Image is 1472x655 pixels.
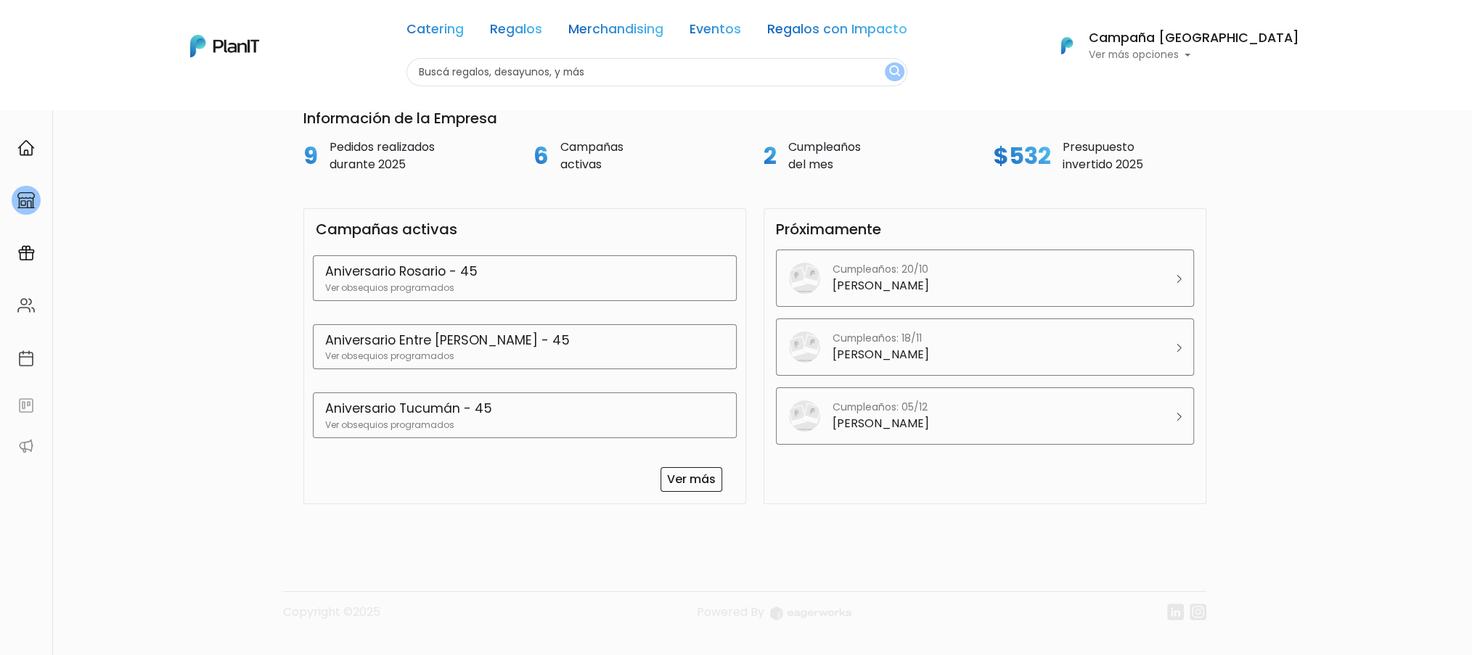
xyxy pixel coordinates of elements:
p: Cumpleaños: 20/10 [833,262,928,277]
span: translation missing: es.layouts.footer.powered_by [697,603,764,620]
a: Regalos con Impacto [767,23,907,41]
h2: 2 [764,142,777,170]
p: Ver obsequios programados [325,350,724,363]
img: search_button-432b6d5273f82d61273b3651a40e1bd1b912527efae98b1b7a1b2c0702e16a8d.svg [889,65,900,79]
p: Aniversario Rosario - 45 [325,262,724,281]
p: Cumpleaños: 05/12 [833,400,928,415]
img: partners-52edf745621dab592f3b2c58e3bca9d71375a7ef29c3b500c9f145b62cc070d4.svg [17,437,35,455]
h2: 6 [533,142,549,170]
p: Ver más opciones [1089,50,1299,60]
p: [PERSON_NAME] [833,346,929,363]
button: PlanIt Logo Campaña [GEOGRAPHIC_DATA] Ver más opciones [1042,27,1299,65]
a: Aniversario Rosario - 45 Ver obsequios programados [313,255,737,300]
p: [PERSON_NAME] [833,415,929,432]
img: planit_placeholder-9427b205c7ae5e9bf800e9d23d5b17a34c4c1a44177066c4629bad40f2d9547d.png [788,331,821,363]
a: Aniversario Entre [PERSON_NAME] - 45 Ver obsequios programados [313,324,737,369]
img: planit_placeholder-9427b205c7ae5e9bf800e9d23d5b17a34c4c1a44177066c4629bad40f2d9547d.png [788,400,821,432]
img: instagram-7ba2a2629254302ec2a9470e65da5de918c9f3c9a63008f8abed3140a32961bf.svg [1190,603,1206,620]
h3: Campañas activas [316,221,457,238]
img: feedback-78b5a0c8f98aac82b08bfc38622c3050aee476f2c9584af64705fc4e61158814.svg [17,397,35,414]
p: Copyright ©2025 [283,603,380,632]
img: arrow_right-9280cc79ecefa84298781467ce90b80af3baf8c02d32ced3b0099fbab38e4a3c.svg [1177,413,1182,421]
a: Cumpleaños: 05/12 [PERSON_NAME] [776,387,1194,445]
img: marketplace-4ceaa7011d94191e9ded77b95e3339b90024bf715f7c57f8cf31f2d8c509eaba.svg [17,191,35,209]
img: campaigns-02234683943229c281be62815700db0a1741e53638e28bf9629b52c665b00959.svg [17,244,35,262]
img: arrow_right-9280cc79ecefa84298781467ce90b80af3baf8c02d32ced3b0099fbab38e4a3c.svg [1177,344,1182,352]
p: Ver obsequios programados [325,281,724,294]
a: Cumpleaños: 18/11 [PERSON_NAME] [776,318,1194,376]
p: Pedidos realizados durante 2025 [330,139,435,173]
img: PlanIt Logo [190,35,259,57]
h2: $532 [994,142,1051,170]
p: Aniversario Entre [PERSON_NAME] - 45 [325,331,724,350]
img: arrow_right-9280cc79ecefa84298781467ce90b80af3baf8c02d32ced3b0099fbab38e4a3c.svg [1177,275,1182,283]
p: Aniversario Tucumán - 45 [325,399,724,418]
img: home-e721727adea9d79c4d83392d1f703f7f8bce08238fde08b1acbfd93340b81755.svg [17,139,35,157]
a: Powered By [697,603,851,632]
img: calendar-87d922413cdce8b2cf7b7f5f62616a5cf9e4887200fb71536465627b3292af00.svg [17,350,35,367]
a: Ver más [661,467,722,492]
a: Regalos [490,23,542,41]
img: linkedin-cc7d2dbb1a16aff8e18f147ffe980d30ddd5d9e01409788280e63c91fc390ff4.svg [1167,603,1184,620]
h6: Campaña [GEOGRAPHIC_DATA] [1089,32,1299,45]
a: Eventos [690,23,741,41]
img: people-662611757002400ad9ed0e3c099ab2801c6687ba6c219adb57efc949bc21e19d.svg [17,297,35,314]
h3: Información de la Empresa [303,110,1206,127]
a: Cumpleaños: 20/10 [PERSON_NAME] [776,250,1194,307]
h2: 9 [303,142,318,170]
img: planit_placeholder-9427b205c7ae5e9bf800e9d23d5b17a34c4c1a44177066c4629bad40f2d9547d.png [788,262,821,294]
img: logo_eagerworks-044938b0bf012b96b195e05891a56339191180c2d98ce7df62ca656130a436fa.svg [770,606,851,620]
div: ¿Necesitás ayuda? [75,14,209,42]
input: Buscá regalos, desayunos, y más [406,58,907,86]
p: Cumpleaños: 18/11 [833,331,922,346]
p: Ver obsequios programados [325,419,724,432]
h3: Próximamente [776,221,881,238]
a: Aniversario Tucumán - 45 Ver obsequios programados [313,392,737,437]
p: Presupuesto invertido 2025 [1063,139,1143,173]
img: PlanIt Logo [1051,30,1083,62]
p: Campañas activas [560,139,623,173]
p: Cumpleaños del mes [788,139,861,173]
p: [PERSON_NAME] [833,277,929,294]
a: Catering [406,23,464,41]
a: Merchandising [568,23,663,41]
